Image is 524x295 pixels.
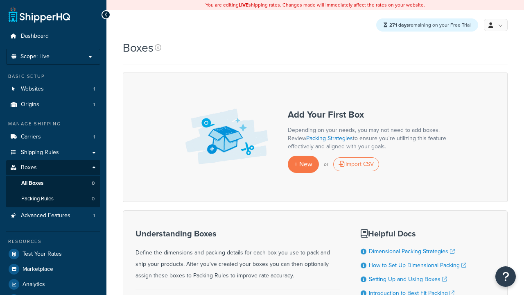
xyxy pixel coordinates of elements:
[6,277,100,292] a: Analytics
[6,191,100,206] a: Packing Rules 0
[21,134,41,141] span: Carriers
[6,73,100,80] div: Basic Setup
[288,156,319,172] a: + New
[6,238,100,245] div: Resources
[288,126,452,151] p: Depending on your needs, you may not need to add boxes. Review to ensure you're utilizing this fe...
[9,6,70,23] a: ShipperHQ Home
[6,262,100,277] a: Marketplace
[6,129,100,145] a: Carriers 1
[6,160,100,175] a: Boxes
[6,120,100,127] div: Manage Shipping
[306,134,353,143] a: Packing Strategies
[21,212,70,219] span: Advanced Features
[123,40,154,56] h1: Boxes
[369,261,466,270] a: How to Set Up Dimensional Packing
[136,229,340,238] h3: Understanding Boxes
[288,110,452,120] h3: Add Your First Box
[6,208,100,223] a: Advanced Features 1
[6,176,100,191] li: All Boxes
[6,97,100,112] li: Origins
[93,86,95,93] span: 1
[6,145,100,160] a: Shipping Rules
[23,251,62,258] span: Test Your Rates
[495,266,516,287] button: Open Resource Center
[21,33,49,40] span: Dashboard
[21,180,43,187] span: All Boxes
[23,281,45,288] span: Analytics
[6,129,100,145] li: Carriers
[369,275,447,284] a: Setting Up and Using Boxes
[376,18,478,32] div: remaining on your Free Trial
[20,53,50,60] span: Scope: Live
[93,134,95,141] span: 1
[6,208,100,223] li: Advanced Features
[6,29,100,44] a: Dashboard
[239,1,248,9] b: LIVE
[92,180,95,187] span: 0
[6,82,100,97] a: Websites 1
[21,195,54,202] span: Packing Rules
[93,101,95,108] span: 1
[6,160,100,207] li: Boxes
[21,86,44,93] span: Websites
[6,176,100,191] a: All Boxes 0
[333,157,379,171] div: Import CSV
[93,212,95,219] span: 1
[6,247,100,261] a: Test Your Rates
[92,195,95,202] span: 0
[136,229,340,281] div: Define the dimensions and packing details for each box you use to pack and ship your products. Af...
[389,21,409,29] strong: 271 days
[369,247,455,256] a: Dimensional Packing Strategies
[6,97,100,112] a: Origins 1
[21,149,59,156] span: Shipping Rules
[21,101,39,108] span: Origins
[294,159,312,169] span: + New
[6,191,100,206] li: Packing Rules
[6,82,100,97] li: Websites
[23,266,53,273] span: Marketplace
[324,159,328,170] p: or
[21,164,37,171] span: Boxes
[361,229,489,238] h3: Helpful Docs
